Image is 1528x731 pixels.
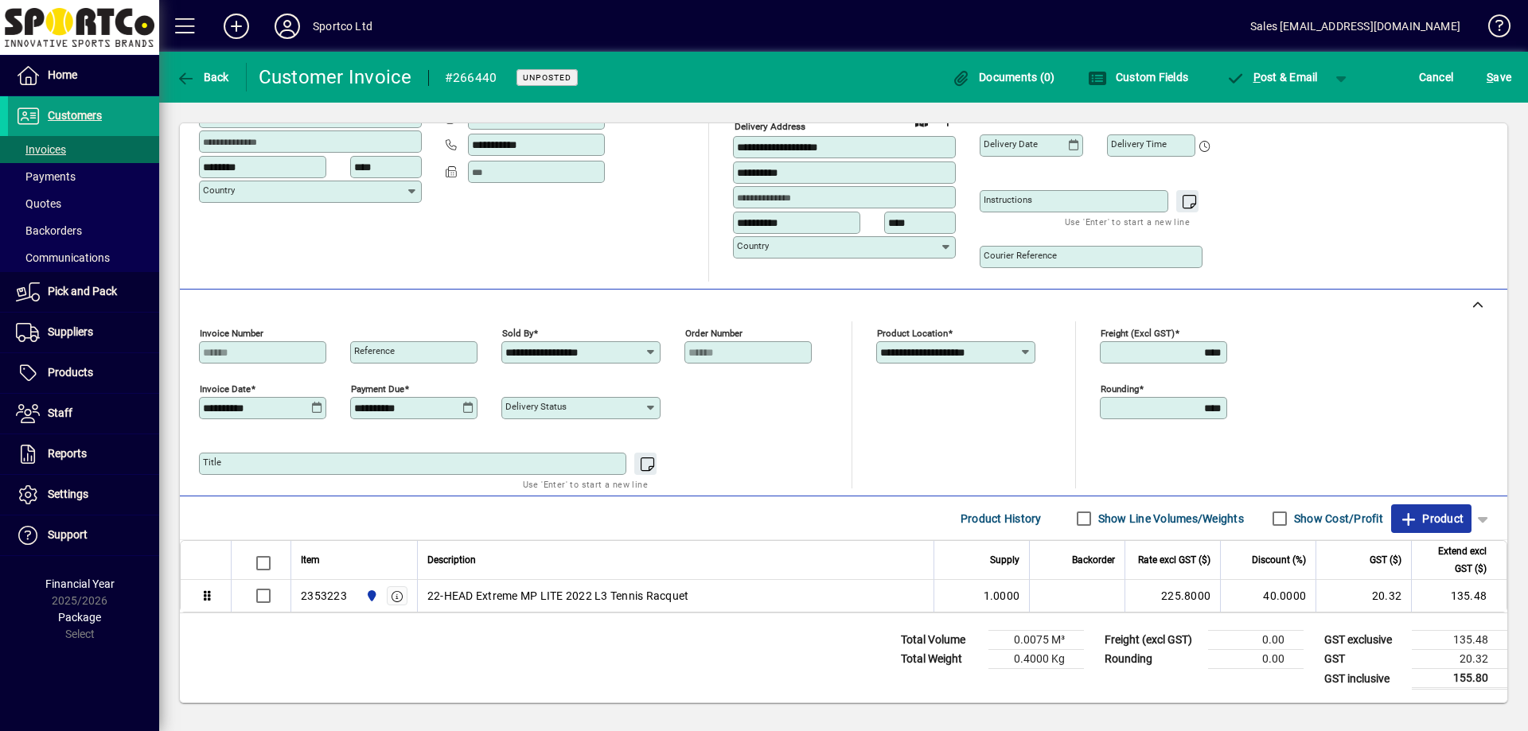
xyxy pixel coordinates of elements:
a: Settings [8,475,159,515]
td: 135.48 [1411,580,1507,612]
a: Communications [8,244,159,271]
span: Payments [16,170,76,183]
td: 0.00 [1208,631,1304,650]
mat-label: Order number [685,328,743,339]
a: Suppliers [8,313,159,352]
td: 0.00 [1208,650,1304,669]
button: Post & Email [1218,63,1326,91]
button: Profile [262,12,313,41]
td: 20.32 [1412,650,1507,669]
span: Product [1399,506,1464,531]
span: P [1253,71,1261,84]
span: ost & Email [1226,71,1318,84]
td: 0.0075 M³ [988,631,1084,650]
td: Rounding [1097,650,1208,669]
td: Freight (excl GST) [1097,631,1208,650]
span: Home [48,68,77,81]
mat-label: Reference [354,345,395,356]
span: Supply [990,551,1019,569]
td: 20.32 [1316,580,1411,612]
button: Documents (0) [948,63,1059,91]
td: Total Weight [893,650,988,669]
button: Custom Fields [1084,63,1192,91]
span: Sportco Ltd Warehouse [361,587,380,605]
span: Settings [48,488,88,500]
span: Discount (%) [1252,551,1306,569]
span: Staff [48,406,72,419]
div: 2353223 [301,588,347,604]
span: GST ($) [1370,551,1401,569]
label: Show Cost/Profit [1291,511,1383,527]
td: GST inclusive [1316,669,1412,689]
mat-label: Delivery date [984,138,1038,150]
a: View on map [909,108,934,134]
a: Support [8,515,159,555]
span: Item [301,551,320,569]
span: ave [1487,64,1511,90]
span: Cancel [1419,64,1454,90]
span: Communications [16,251,110,264]
a: Knowledge Base [1476,3,1508,55]
mat-label: Invoice date [200,383,251,395]
td: 40.0000 [1220,580,1316,612]
button: Product [1391,504,1471,533]
span: Unposted [523,72,571,83]
mat-label: Payment due [351,383,404,395]
td: GST [1316,650,1412,669]
mat-label: Freight (excl GST) [1101,328,1175,339]
span: Pick and Pack [48,285,117,297]
span: Backorders [16,224,82,237]
button: Save [1483,63,1515,91]
td: GST exclusive [1316,631,1412,650]
mat-label: Delivery time [1111,138,1167,150]
span: Custom Fields [1088,71,1188,84]
span: Rate excl GST ($) [1138,551,1210,569]
button: Add [211,12,262,41]
a: Pick and Pack [8,272,159,312]
span: Suppliers [48,325,93,338]
mat-label: Product location [877,328,948,339]
span: Package [58,611,101,624]
mat-label: Courier Reference [984,250,1057,261]
div: Sales [EMAIL_ADDRESS][DOMAIN_NAME] [1250,14,1460,39]
a: Backorders [8,217,159,244]
span: 22-HEAD Extreme MP LITE 2022 L3 Tennis Racquet [427,588,689,604]
span: Documents (0) [952,71,1055,84]
span: Financial Year [45,577,115,590]
button: Choose address [934,109,960,134]
td: Total Volume [893,631,988,650]
td: 0.4000 Kg [988,650,1084,669]
span: Support [48,528,88,541]
span: Product History [961,506,1042,531]
mat-label: Rounding [1101,383,1139,395]
a: Payments [8,163,159,190]
td: 155.80 [1412,669,1507,689]
a: Quotes [8,190,159,217]
mat-label: Country [203,185,235,196]
a: Home [8,56,159,95]
mat-hint: Use 'Enter' to start a new line [1065,212,1190,231]
a: Staff [8,394,159,434]
span: Products [48,366,93,379]
app-page-header-button: Back [159,63,247,91]
mat-label: Title [203,457,221,468]
div: Customer Invoice [259,64,412,90]
span: Invoices [16,143,66,156]
mat-hint: Use 'Enter' to start a new line [523,475,648,493]
div: #266440 [445,65,497,91]
button: Cancel [1415,63,1458,91]
span: Backorder [1072,551,1115,569]
mat-label: Sold by [502,328,533,339]
span: Back [176,71,229,84]
span: Customers [48,109,102,122]
span: Reports [48,447,87,460]
mat-label: Instructions [984,194,1032,205]
mat-label: Invoice number [200,328,263,339]
button: Product History [954,504,1048,533]
a: Reports [8,434,159,474]
mat-label: Country [737,240,769,251]
span: Description [427,551,476,569]
td: 135.48 [1412,631,1507,650]
a: Products [8,353,159,393]
span: S [1487,71,1493,84]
